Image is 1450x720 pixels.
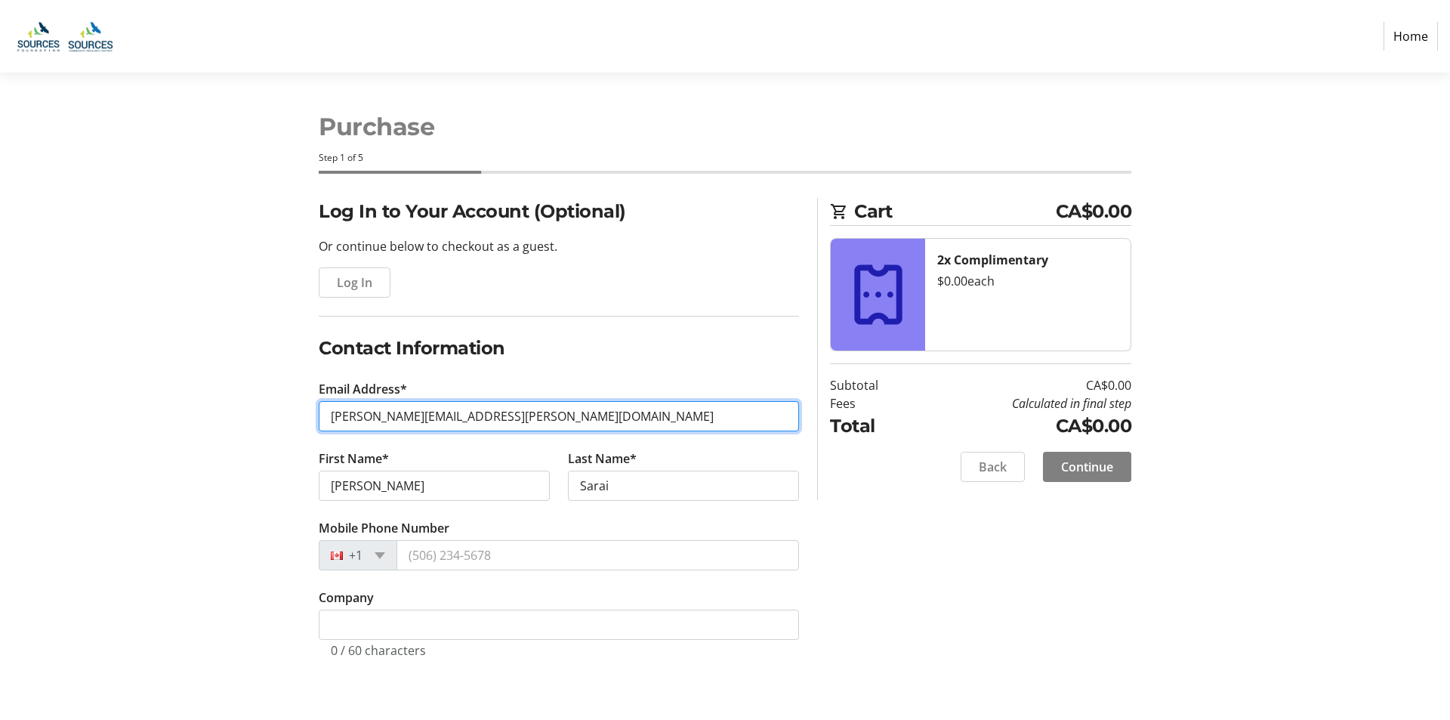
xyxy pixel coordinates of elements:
td: Fees [830,394,917,413]
p: Or continue below to checkout as a guest. [319,237,799,255]
td: Calculated in final step [917,394,1131,413]
span: Continue [1061,458,1113,476]
span: Back [979,458,1007,476]
label: Last Name* [568,450,637,468]
button: Back [961,452,1025,482]
button: Continue [1043,452,1131,482]
h1: Purchase [319,109,1131,145]
label: Company [319,589,374,607]
label: Mobile Phone Number [319,519,449,537]
div: $0.00 each [937,272,1118,290]
button: Log In [319,267,390,298]
td: Subtotal [830,376,917,394]
span: CA$0.00 [1056,198,1132,225]
img: Sources Community Resources Society and Sources Foundation's Logo [12,6,119,66]
h2: Contact Information [319,335,799,362]
span: Log In [337,273,372,292]
td: CA$0.00 [917,376,1131,394]
a: Home [1384,22,1438,51]
h2: Log In to Your Account (Optional) [319,198,799,225]
span: Cart [854,198,1056,225]
input: (506) 234-5678 [396,540,799,570]
td: Total [830,413,917,440]
div: Step 1 of 5 [319,151,1131,165]
label: Email Address* [319,380,407,398]
strong: 2x Complimentary [937,252,1048,268]
label: First Name* [319,450,389,468]
td: CA$0.00 [917,413,1131,440]
tr-character-limit: 0 / 60 characters [331,642,426,659]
